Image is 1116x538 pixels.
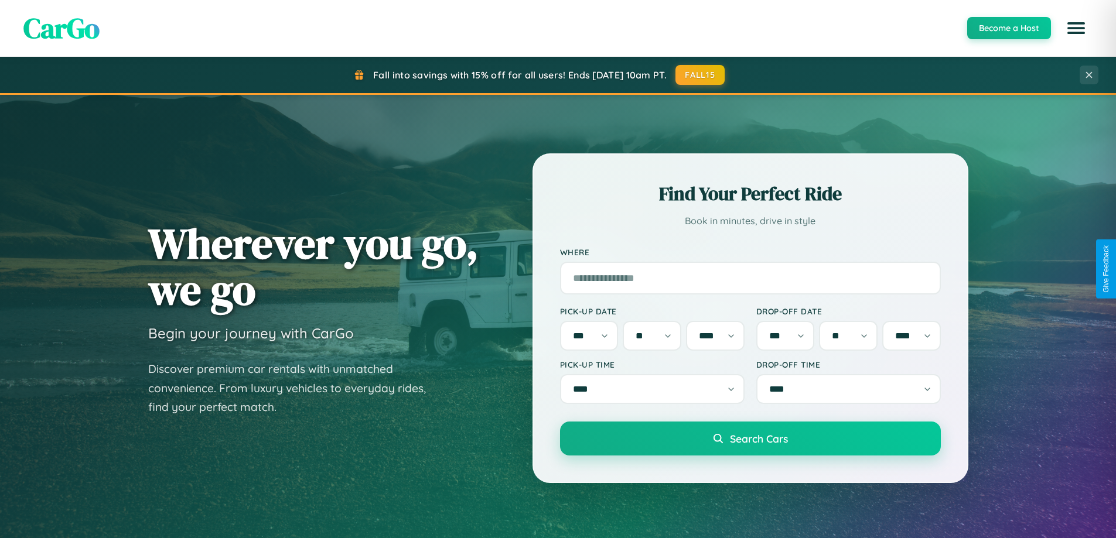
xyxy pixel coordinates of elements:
[148,359,441,417] p: Discover premium car rentals with unmatched convenience. From luxury vehicles to everyday rides, ...
[148,220,479,313] h1: Wherever you go, we go
[1060,12,1093,44] button: Open menu
[23,9,100,47] span: CarGo
[148,324,354,342] h3: Begin your journey with CarGo
[560,181,941,207] h2: Find Your Perfect Ride
[756,306,941,316] label: Drop-off Date
[560,306,745,316] label: Pick-up Date
[967,17,1051,39] button: Become a Host
[675,65,725,85] button: FALL15
[756,359,941,369] label: Drop-off Time
[560,359,745,369] label: Pick-up Time
[560,247,941,257] label: Where
[1102,245,1110,293] div: Give Feedback
[730,432,788,445] span: Search Cars
[373,69,667,81] span: Fall into savings with 15% off for all users! Ends [DATE] 10am PT.
[560,213,941,229] p: Book in minutes, drive in style
[560,422,941,455] button: Search Cars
